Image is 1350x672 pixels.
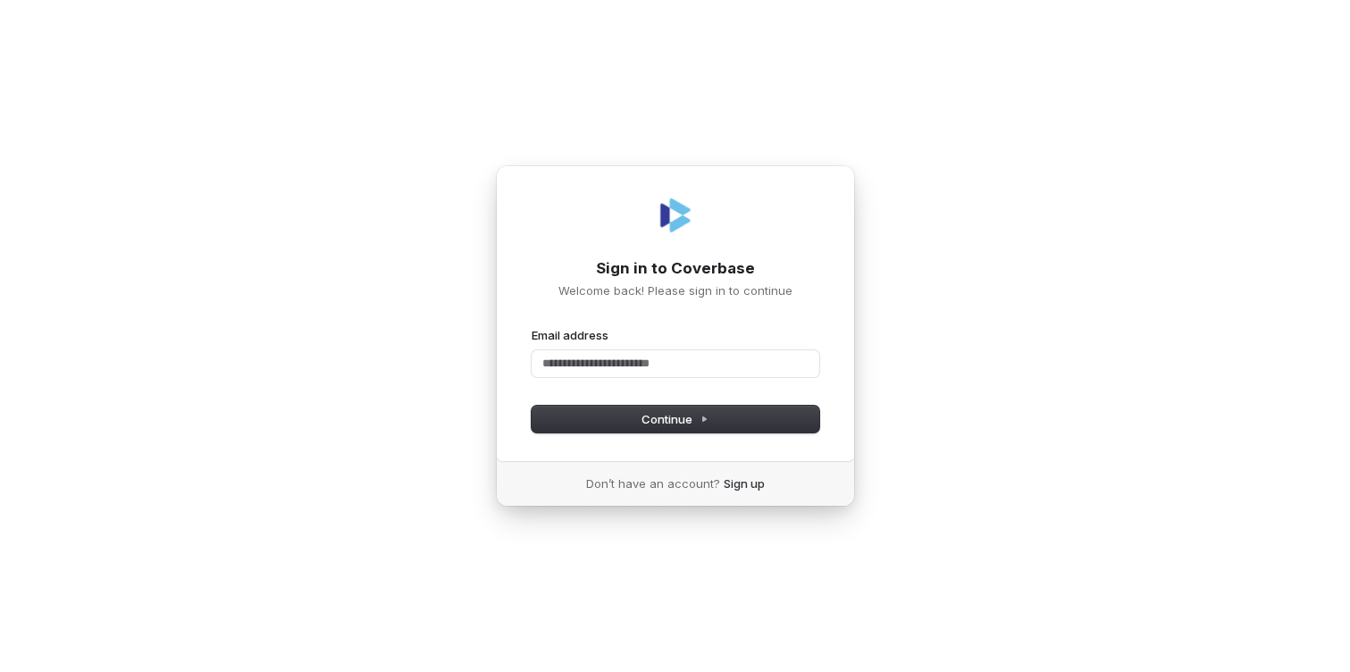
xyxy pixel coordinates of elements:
p: Welcome back! Please sign in to continue [532,282,819,298]
img: Coverbase [654,194,697,237]
button: Continue [532,406,819,433]
span: Continue [641,411,709,427]
span: Don’t have an account? [586,475,720,491]
a: Sign up [724,475,765,491]
h1: Sign in to Coverbase [532,258,819,280]
label: Email address [532,327,608,343]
